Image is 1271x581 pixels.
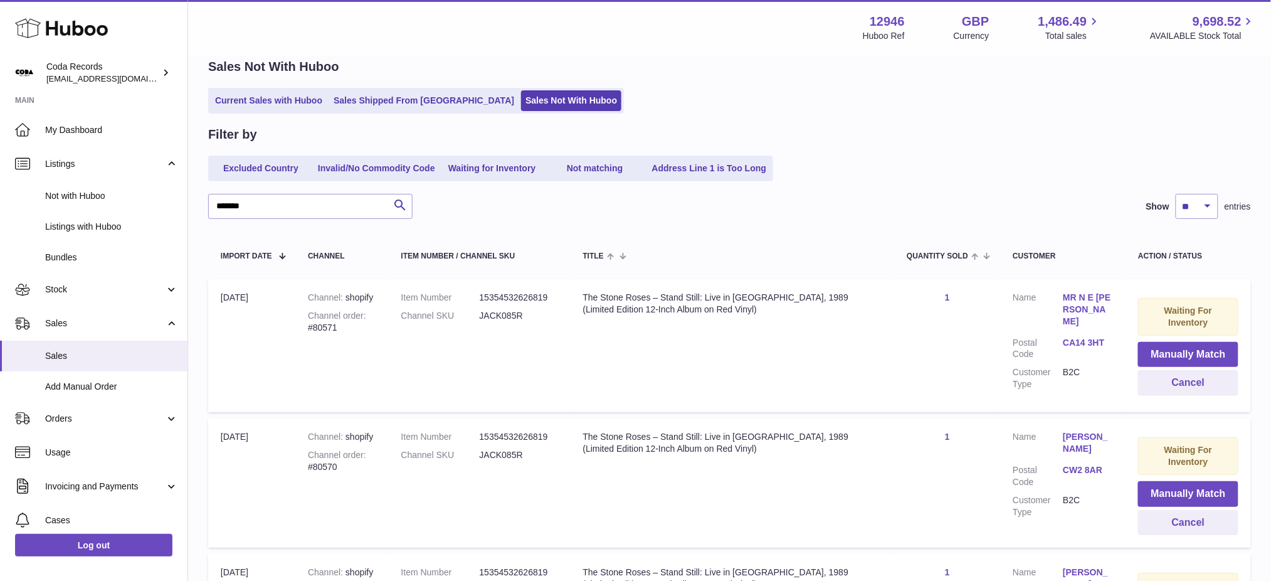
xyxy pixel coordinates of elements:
span: My Dashboard [45,124,178,136]
span: Total sales [1045,30,1101,42]
span: AVAILABLE Stock Total [1150,30,1256,42]
span: Orders [45,413,165,425]
a: 1 [945,567,950,577]
strong: GBP [962,13,989,30]
dt: Item Number [401,567,480,578]
span: Usage [45,447,178,459]
span: Add Manual Order [45,381,178,393]
span: Sales [45,317,165,329]
span: Cases [45,514,178,526]
span: Bundles [45,252,178,264]
span: Stock [45,284,165,296]
span: Invoicing and Payments [45,481,165,493]
span: 9,698.52 [1193,13,1242,30]
span: Not with Huboo [45,190,178,202]
span: 1,486.49 [1038,13,1087,30]
strong: Channel [308,567,345,577]
a: 1,486.49 Total sales [1038,13,1102,42]
div: Coda Records [46,61,159,85]
a: 9,698.52 AVAILABLE Stock Total [1150,13,1256,42]
a: Log out [15,534,172,557]
div: Currency [954,30,989,42]
span: Listings with Huboo [45,221,178,233]
div: shopify [308,567,376,578]
div: Huboo Ref [863,30,905,42]
img: internalAdmin-12946@internal.huboo.com [15,63,34,82]
span: Sales [45,350,178,362]
span: Listings [45,158,165,170]
dd: 15354532626819 [480,567,558,578]
span: [EMAIL_ADDRESS][DOMAIN_NAME] [46,73,184,83]
strong: 12946 [870,13,905,30]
